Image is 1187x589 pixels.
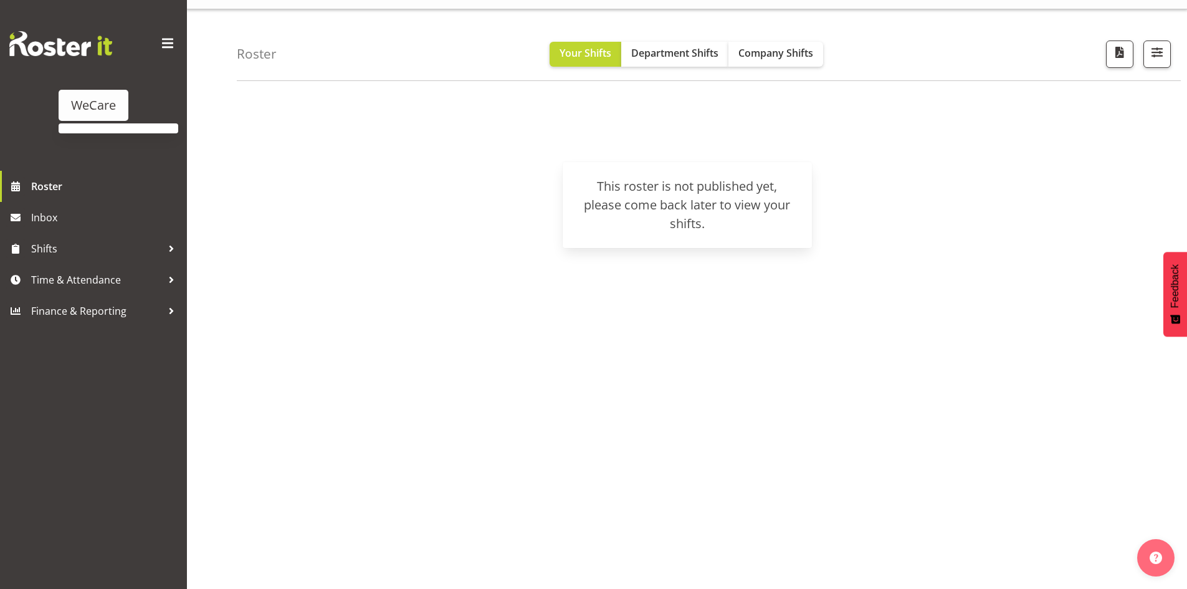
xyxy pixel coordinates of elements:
[631,46,718,60] span: Department Shifts
[71,96,116,115] div: WeCare
[738,46,813,60] span: Company Shifts
[9,31,112,56] img: Rosterit website logo
[31,177,181,196] span: Roster
[621,42,728,67] button: Department Shifts
[31,239,162,258] span: Shifts
[1150,552,1162,564] img: help-xxl-2.png
[1106,41,1133,68] button: Download a PDF of the roster according to the set date range.
[1143,41,1171,68] button: Filter Shifts
[31,271,162,289] span: Time & Attendance
[1163,252,1187,337] button: Feedback - Show survey
[31,302,162,320] span: Finance & Reporting
[31,208,181,227] span: Inbox
[550,42,621,67] button: Your Shifts
[728,42,823,67] button: Company Shifts
[1170,264,1181,308] span: Feedback
[560,46,611,60] span: Your Shifts
[237,47,277,61] h4: Roster
[578,177,797,233] div: This roster is not published yet, please come back later to view your shifts.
